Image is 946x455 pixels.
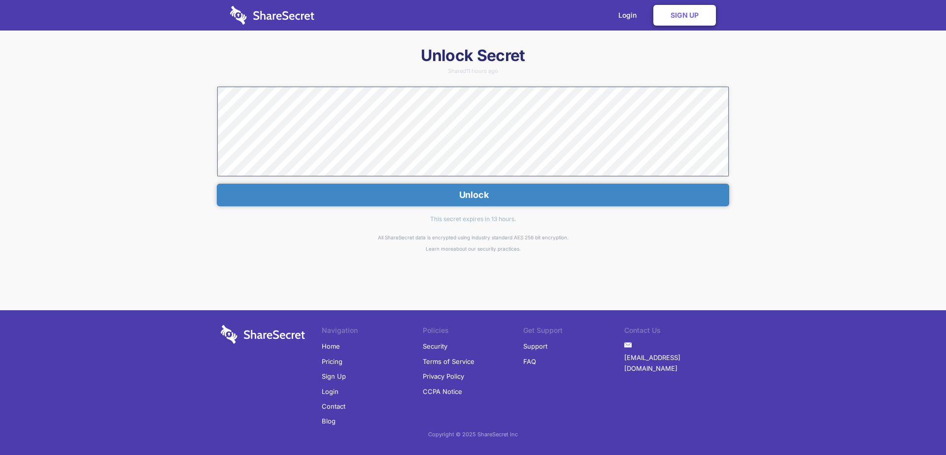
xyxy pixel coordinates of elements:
[423,384,462,399] a: CCPA Notice
[217,206,729,232] div: This secret expires in 13 hours.
[322,369,346,384] a: Sign Up
[322,339,340,354] a: Home
[423,369,464,384] a: Privacy Policy
[217,232,729,254] div: All ShareSecret data is encrypted using industry standard AES 256 bit encryption. about our secur...
[423,325,524,339] li: Policies
[217,184,729,206] button: Unlock
[523,354,536,369] a: FAQ
[624,350,725,376] a: [EMAIL_ADDRESS][DOMAIN_NAME]
[523,325,624,339] li: Get Support
[322,325,423,339] li: Navigation
[653,5,716,26] a: Sign Up
[423,339,447,354] a: Security
[217,68,729,74] div: Shared 11 hours ago
[426,246,453,252] a: Learn more
[322,399,345,414] a: Contact
[423,354,474,369] a: Terms of Service
[897,406,934,443] iframe: Drift Widget Chat Controller
[322,384,338,399] a: Login
[624,325,725,339] li: Contact Us
[322,354,342,369] a: Pricing
[322,414,336,428] a: Blog
[217,45,729,66] h1: Unlock Secret
[523,339,547,354] a: Support
[221,325,305,344] img: logo-wordmark-white-trans-d4663122ce5f474addd5e946df7df03e33cb6a1c49d2221995e7729f52c070b2.svg
[230,6,314,25] img: logo-wordmark-white-trans-d4663122ce5f474addd5e946df7df03e33cb6a1c49d2221995e7729f52c070b2.svg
